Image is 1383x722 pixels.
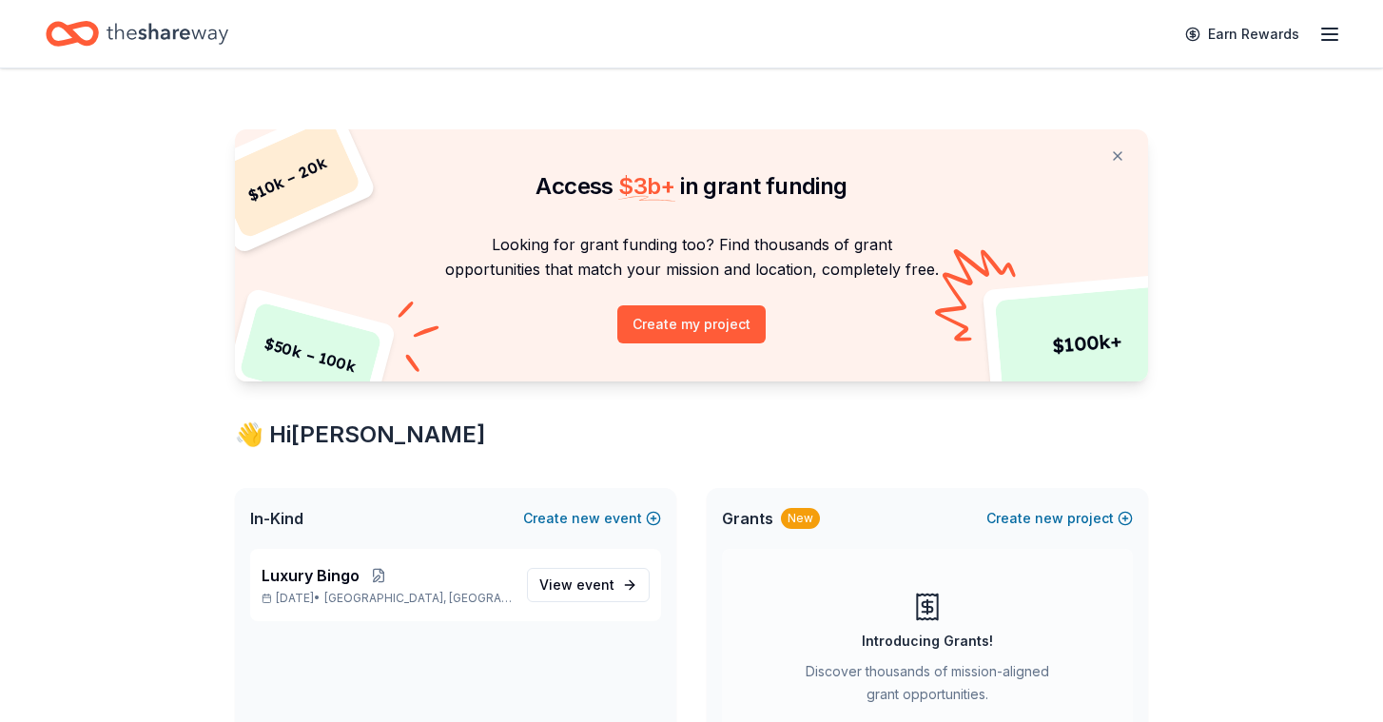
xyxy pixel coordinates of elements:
[214,118,362,240] div: $ 10k – 20k
[1174,17,1311,51] a: Earn Rewards
[722,507,773,530] span: Grants
[618,172,675,200] span: $ 3b +
[258,232,1125,283] p: Looking for grant funding too? Find thousands of grant opportunities that match your mission and ...
[250,507,303,530] span: In-Kind
[798,660,1057,713] div: Discover thousands of mission-aligned grant opportunities.
[781,508,820,529] div: New
[572,507,600,530] span: new
[539,574,614,596] span: View
[527,568,650,602] a: View event
[862,630,993,653] div: Introducing Grants!
[46,11,228,56] a: Home
[262,564,360,587] span: Luxury Bingo
[235,420,1148,450] div: 👋 Hi [PERSON_NAME]
[523,507,661,530] button: Createnewevent
[1035,507,1063,530] span: new
[576,576,614,593] span: event
[262,591,512,606] p: [DATE] •
[324,591,512,606] span: [GEOGRAPHIC_DATA], [GEOGRAPHIC_DATA]
[536,172,847,200] span: Access in grant funding
[986,507,1133,530] button: Createnewproject
[617,305,766,343] button: Create my project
